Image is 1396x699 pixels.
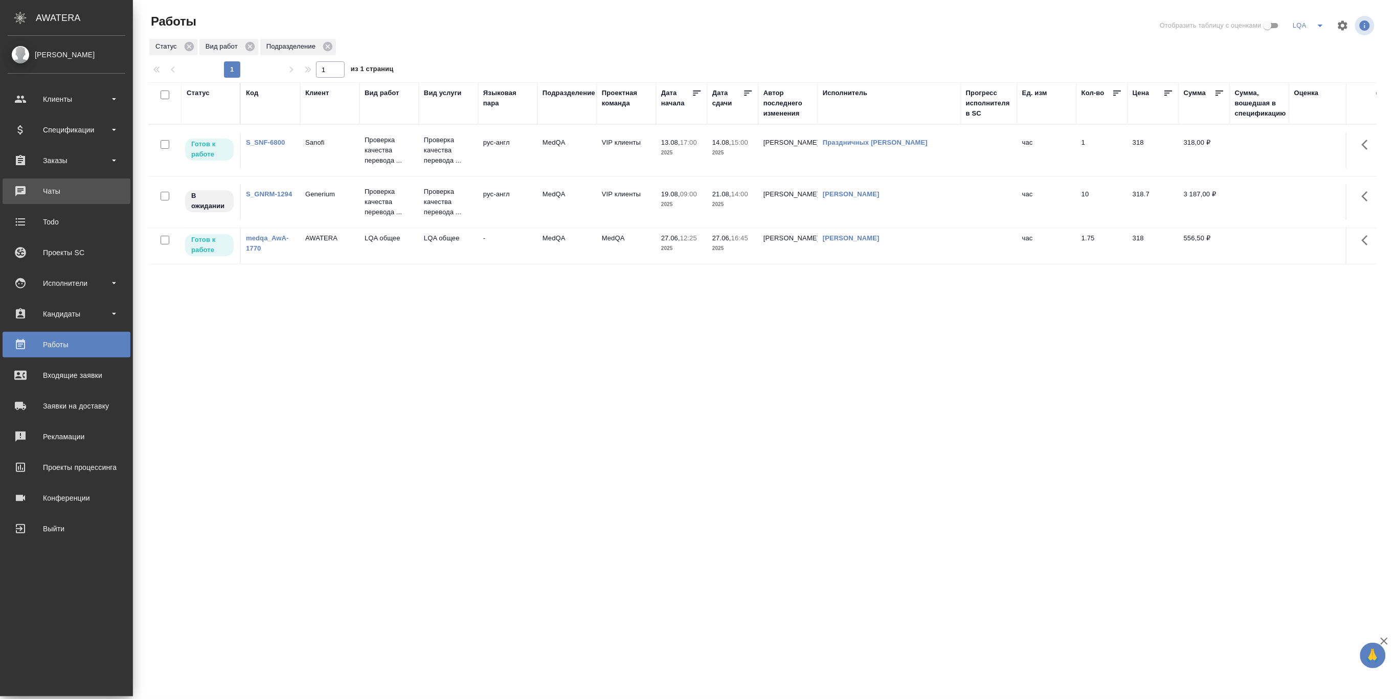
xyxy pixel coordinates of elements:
[3,363,130,388] a: Входящие заявки
[1128,184,1179,220] td: 318.7
[8,153,125,168] div: Заказы
[823,88,868,98] div: Исполнитель
[8,49,125,60] div: [PERSON_NAME]
[206,41,241,52] p: Вид работ
[3,424,130,449] a: Рекламации
[187,88,210,98] div: Статус
[758,184,818,220] td: [PERSON_NAME]
[1184,88,1206,98] div: Сумма
[823,190,880,198] a: [PERSON_NAME]
[246,88,258,98] div: Код
[597,132,656,168] td: VIP клиенты
[478,228,537,264] td: -
[8,398,125,414] div: Заявки на доставку
[424,135,473,166] p: Проверка качества перевода ...
[365,187,414,217] p: Проверка качества перевода ...
[597,184,656,220] td: VIP клиенты
[758,228,818,264] td: [PERSON_NAME]
[246,190,292,198] a: S_GNRM-1294
[661,234,680,242] p: 27.06,
[246,139,285,146] a: S_SNF-6800
[8,306,125,322] div: Кандидаты
[1017,184,1076,220] td: час
[155,41,181,52] p: Статус
[260,39,336,55] div: Подразделение
[758,132,818,168] td: [PERSON_NAME]
[148,13,196,30] span: Работы
[537,184,597,220] td: MedQA
[1017,228,1076,264] td: час
[1179,132,1230,168] td: 318,00 ₽
[246,234,289,252] a: medqa_AwA-1770
[1076,228,1128,264] td: 1.75
[8,460,125,475] div: Проекты процессинга
[184,138,235,162] div: Исполнитель может приступить к работе
[1076,184,1128,220] td: 10
[763,88,813,119] div: Автор последнего изменения
[731,234,748,242] p: 16:45
[483,88,532,108] div: Языковая пара
[184,189,235,213] div: Исполнитель назначен, приступать к работе пока рано
[1179,184,1230,220] td: 3 187,00 ₽
[191,191,228,211] p: В ожидании
[3,332,130,357] a: Работы
[8,245,125,260] div: Проекты SC
[1076,132,1128,168] td: 1
[680,139,697,146] p: 17:00
[3,393,130,419] a: Заявки на доставку
[1294,88,1319,98] div: Оценка
[712,199,753,210] p: 2025
[680,234,697,242] p: 12:25
[1356,132,1380,157] button: Здесь прячутся важные кнопки
[3,455,130,480] a: Проекты процессинга
[8,92,125,107] div: Клиенты
[712,139,731,146] p: 14.08,
[8,184,125,199] div: Чаты
[1017,132,1076,168] td: час
[1179,228,1230,264] td: 556,50 ₽
[661,88,692,108] div: Дата начала
[712,148,753,158] p: 2025
[680,190,697,198] p: 09:00
[8,214,125,230] div: Todo
[199,39,258,55] div: Вид работ
[3,516,130,542] a: Выйти
[191,235,228,255] p: Готов к работе
[424,187,473,217] p: Проверка качества перевода ...
[3,178,130,204] a: Чаты
[3,240,130,265] a: Проекты SC
[3,209,130,235] a: Todo
[1128,228,1179,264] td: 318
[823,139,928,146] a: Праздничных [PERSON_NAME]
[305,189,354,199] p: Generium
[36,8,133,28] div: AWATERA
[1360,643,1386,668] button: 🙏
[351,63,394,78] span: из 1 страниц
[478,132,537,168] td: рус-англ
[8,276,125,291] div: Исполнители
[1355,16,1377,35] span: Посмотреть информацию
[731,190,748,198] p: 14:00
[1082,88,1105,98] div: Кол-во
[1160,20,1262,31] span: Отобразить таблицу с оценками
[1235,88,1286,119] div: Сумма, вошедшая в спецификацию
[1331,13,1355,38] span: Настроить таблицу
[602,88,651,108] div: Проектная команда
[8,490,125,506] div: Конференции
[305,88,329,98] div: Клиент
[365,88,399,98] div: Вид работ
[966,88,1012,119] div: Прогресс исполнителя в SC
[149,39,197,55] div: Статус
[661,199,702,210] p: 2025
[537,228,597,264] td: MedQA
[424,88,462,98] div: Вид услуги
[305,138,354,148] p: Sanofi
[8,337,125,352] div: Работы
[478,184,537,220] td: рус-англ
[661,190,680,198] p: 19.08,
[537,132,597,168] td: MedQA
[1356,228,1380,253] button: Здесь прячутся важные кнопки
[305,233,354,243] p: AWATERA
[712,243,753,254] p: 2025
[365,233,414,243] p: LQA общее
